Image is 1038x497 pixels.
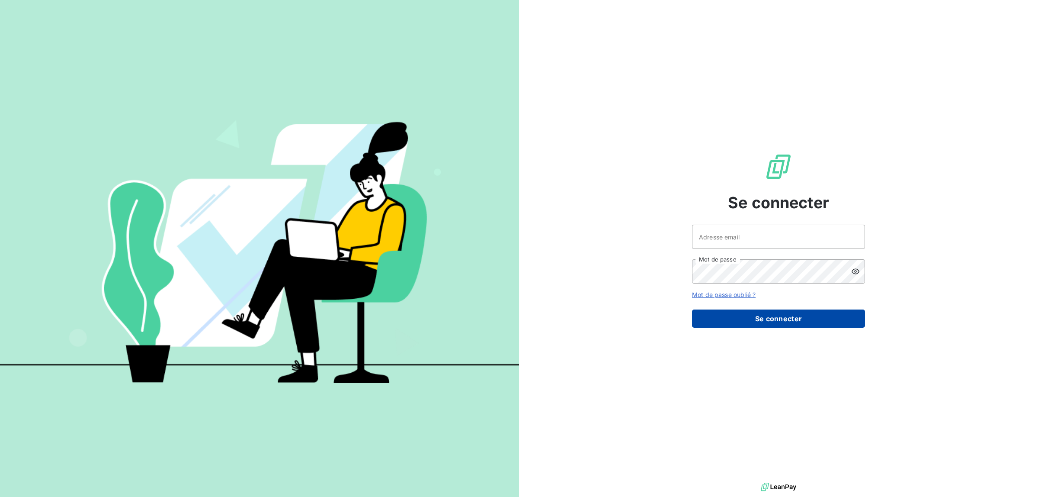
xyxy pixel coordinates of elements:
[692,310,865,328] button: Se connecter
[765,153,792,181] img: Logo LeanPay
[761,481,796,494] img: logo
[692,291,756,298] a: Mot de passe oublié ?
[692,225,865,249] input: placeholder
[728,191,829,214] span: Se connecter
